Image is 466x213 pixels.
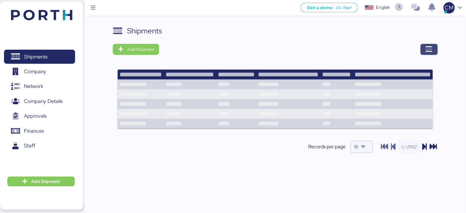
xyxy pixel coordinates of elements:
span: Finances [24,127,44,135]
div: Shipments [127,25,162,36]
button: Menu [88,3,98,13]
span: Staff [24,141,35,150]
span: Approvals [24,112,47,120]
a: Network [4,79,75,93]
button: Add Shipment [113,44,159,55]
span: 10 [354,144,358,150]
a: Company Details [4,94,75,108]
a: Staff [4,139,75,153]
span: CM [445,4,453,12]
span: Records per page [308,143,346,150]
a: Approvals [4,109,75,123]
div: English [376,4,390,11]
span: Add Shipment [31,178,60,185]
a: Shipments [4,50,75,64]
span: Company [24,67,46,76]
input: 1 / 2952 [397,141,420,153]
span: Add Shipment [127,46,154,53]
a: Finances [4,124,75,138]
span: Company Details [24,97,63,106]
span: Network [24,82,43,91]
span: Shipments [24,52,47,61]
button: Add Shipment [7,177,75,186]
a: Company [4,65,75,79]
